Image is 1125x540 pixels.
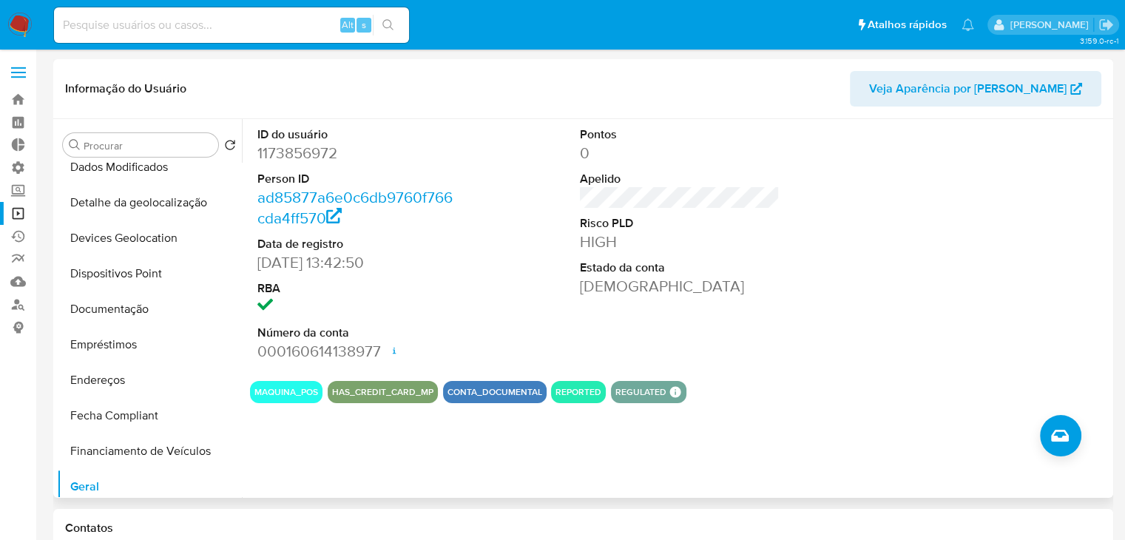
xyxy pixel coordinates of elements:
button: Dados Modificados [57,149,242,185]
button: Retornar ao pedido padrão [224,139,236,155]
h1: Contatos [65,521,1101,536]
p: matias.logusso@mercadopago.com.br [1010,18,1093,32]
a: Sair [1098,17,1114,33]
dt: Risco PLD [580,215,780,232]
dt: ID do usuário [257,126,458,143]
button: Geral [57,469,242,504]
a: ad85877a6e0c6db9760f766cda4ff570 [257,186,453,229]
h1: Informação do Usuário [65,81,186,96]
input: Procurar [84,139,212,152]
button: Devices Geolocation [57,220,242,256]
dt: Apelido [580,171,780,187]
dt: Person ID [257,171,458,187]
button: Financiamento de Veículos [57,433,242,469]
dt: Data de registro [257,236,458,252]
button: Documentação [57,291,242,327]
dd: 000160614138977 [257,341,458,362]
button: Procurar [69,139,81,151]
span: Alt [342,18,354,32]
dt: Número da conta [257,325,458,341]
dd: 1173856972 [257,143,458,163]
dd: HIGH [580,232,780,252]
dt: RBA [257,280,458,297]
button: search-icon [373,15,403,36]
button: Fecha Compliant [57,398,242,433]
input: Pesquise usuários ou casos... [54,16,409,35]
dd: 0 [580,143,780,163]
button: Dispositivos Point [57,256,242,291]
span: Atalhos rápidos [868,17,947,33]
dt: Estado da conta [580,260,780,276]
dt: Pontos [580,126,780,143]
button: Detalhe da geolocalização [57,185,242,220]
span: Veja Aparência por [PERSON_NAME] [869,71,1067,107]
dd: [DEMOGRAPHIC_DATA] [580,276,780,297]
button: Endereços [57,362,242,398]
button: Empréstimos [57,327,242,362]
button: Veja Aparência por [PERSON_NAME] [850,71,1101,107]
span: s [362,18,366,32]
a: Notificações [962,18,974,31]
dd: [DATE] 13:42:50 [257,252,458,273]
